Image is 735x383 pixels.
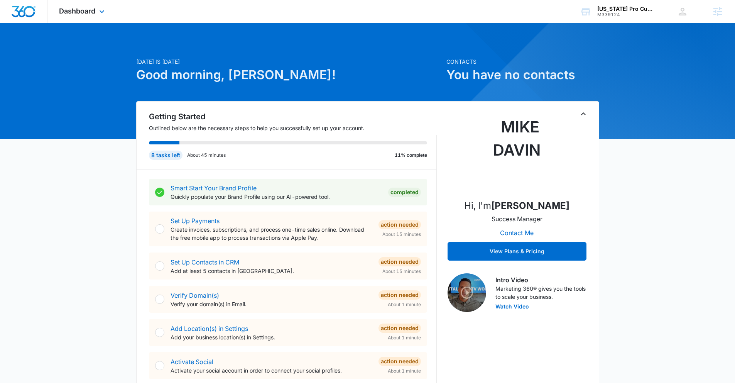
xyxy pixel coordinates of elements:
p: 11% complete [395,152,427,159]
a: Add Location(s) in Settings [171,325,248,332]
div: account id [597,12,654,17]
button: Toggle Collapse [579,109,588,119]
img: Mike Davin [478,115,556,193]
span: About 15 minutes [382,268,421,275]
div: Completed [388,188,421,197]
p: Quickly populate your Brand Profile using our AI-powered tool. [171,193,382,201]
p: Activate your social account in order to connect your social profiles. [171,366,372,375]
div: account name [597,6,654,12]
span: Dashboard [59,7,95,15]
p: Add at least 5 contacts in [GEOGRAPHIC_DATA]. [171,267,372,275]
span: About 15 minutes [382,231,421,238]
span: About 1 minute [388,334,421,341]
a: Smart Start Your Brand Profile [171,184,257,192]
span: About 1 minute [388,368,421,375]
p: Marketing 360® gives you the tools to scale your business. [495,285,586,301]
button: Watch Video [495,304,529,309]
h2: Getting Started [149,111,437,122]
h1: You have no contacts [446,66,599,84]
a: Verify Domain(s) [171,291,219,299]
span: About 1 minute [388,301,421,308]
h1: Good morning, [PERSON_NAME]! [136,66,442,84]
p: Success Manager [492,214,542,224]
a: Activate Social [171,358,213,366]
button: Contact Me [492,224,541,242]
p: About 45 minutes [187,152,226,159]
a: Set Up Contacts in CRM [171,258,239,266]
a: Set Up Payments [171,217,220,225]
div: Action Needed [378,324,421,333]
h3: Intro Video [495,275,586,285]
strong: [PERSON_NAME] [491,200,569,211]
p: Outlined below are the necessary steps to help you successfully set up your account. [149,124,437,132]
div: Action Needed [378,357,421,366]
p: Add your business location(s) in Settings. [171,333,372,341]
div: 8 tasks left [149,151,182,160]
p: Create invoices, subscriptions, and process one-time sales online. Download the free mobile app t... [171,225,372,242]
div: Action Needed [378,220,421,229]
p: Verify your domain(s) in Email. [171,300,372,308]
button: View Plans & Pricing [448,242,586,261]
p: Hi, I'm [464,199,569,213]
p: Contacts [446,58,599,66]
div: Action Needed [378,257,421,266]
img: Intro Video [448,273,486,312]
div: Action Needed [378,290,421,300]
p: [DATE] is [DATE] [136,58,442,66]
